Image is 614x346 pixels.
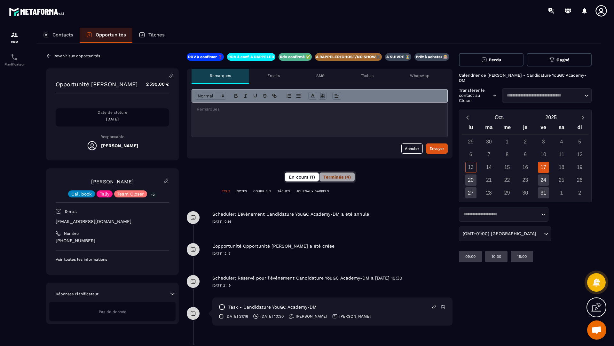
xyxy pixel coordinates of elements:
p: 09:00 [465,254,476,259]
div: sa [553,123,571,134]
button: Open months overlay [474,112,525,123]
p: SMS [316,73,325,78]
p: CRM [2,40,27,44]
div: 7 [483,149,494,160]
div: 18 [556,162,567,173]
p: WhatsApp [410,73,429,78]
a: schedulerschedulerPlanificateur [2,49,27,71]
div: ma [480,123,498,134]
p: COURRIELS [253,189,271,194]
p: Remarques [210,73,231,78]
p: [DATE] 10:30 [260,314,284,319]
img: scheduler [11,53,18,61]
div: lu [462,123,480,134]
p: Responsable [56,135,169,139]
p: Réponses Planificateur [56,291,98,296]
div: ve [534,123,553,134]
p: Emails [267,73,280,78]
button: Gagné [527,53,592,66]
div: di [571,123,589,134]
div: 16 [520,162,531,173]
p: Contacts [52,32,73,38]
div: Ouvrir le chat [587,320,606,340]
div: 27 [465,187,476,198]
span: Gagné [556,58,570,62]
button: Open years overlay [525,112,577,123]
div: 24 [538,174,549,186]
div: 12 [574,149,585,160]
div: je [516,123,534,134]
p: Numéro [64,231,79,236]
div: Calendar wrapper [462,123,589,198]
span: Pas de donnée [99,310,126,314]
div: 22 [501,174,513,186]
div: 30 [520,187,531,198]
p: Tâches [148,32,165,38]
div: me [498,123,516,134]
p: [DATE] 21:19 [212,283,453,288]
div: 29 [465,136,476,147]
div: 17 [538,162,549,173]
div: 1 [501,136,513,147]
div: Calendar days [462,136,589,198]
div: 5 [574,136,585,147]
p: 10:30 [492,254,501,259]
p: Scheduler: Réservé pour l'événement Candidature YouGC Academy-DM à [DATE] 10:30 [212,275,402,281]
a: [PERSON_NAME] [91,179,134,185]
button: Previous month [462,113,474,122]
a: Tâches [132,28,171,43]
div: 19 [574,162,585,173]
img: formation [11,31,18,39]
p: RDV à confimer ❓ [188,54,223,59]
p: NOTES [237,189,247,194]
p: E-mail [65,209,77,214]
p: Prêt à acheter 🎰 [416,54,448,59]
p: [PERSON_NAME] [296,314,327,319]
input: Search for option [505,92,583,99]
button: Terminés (4) [319,173,355,181]
button: Annuler [401,143,423,154]
div: 9 [520,149,531,160]
div: 20 [465,174,476,186]
img: logo [9,6,67,18]
div: 2 [520,136,531,147]
p: A SUIVRE ⏳ [386,54,410,59]
div: 6 [465,149,476,160]
p: Team Closer [117,192,144,196]
div: 13 [465,162,476,173]
button: Perdu [459,53,524,66]
p: [PHONE_NUMBER] [56,238,169,244]
div: 26 [574,174,585,186]
p: Date de clôture [56,110,169,115]
div: Envoyer [429,145,444,152]
div: 30 [483,136,494,147]
p: TOUT [222,189,230,194]
span: Perdu [489,58,501,62]
p: Calendrier de [PERSON_NAME] - Candidature YouGC Academy-DM [459,73,592,83]
h5: [PERSON_NAME] [101,143,138,148]
p: RDV à conf. A RAPPELER [228,54,274,59]
div: 1 [556,187,567,198]
p: JOURNAUX D'APPELS [296,189,329,194]
p: Opportunités [96,32,126,38]
p: [DATE] 10:36 [212,219,453,224]
p: Opportunité [PERSON_NAME] [56,81,138,88]
p: A RAPPELER/GHOST/NO SHOW✖️ [316,54,381,59]
p: Planificateur [2,63,27,66]
p: Transférer le contact au Closer [459,88,490,103]
div: 31 [538,187,549,198]
div: 23 [520,174,531,186]
span: En cours (1) [289,174,315,180]
p: Call book [71,192,92,196]
p: Tâches [361,73,374,78]
p: TÂCHES [278,189,290,194]
p: Voir toutes les informations [56,257,169,262]
div: 8 [501,149,513,160]
p: 2 599,00 € [140,78,169,90]
div: 3 [538,136,549,147]
div: Search for option [459,227,551,241]
span: (GMT+01:00) [GEOGRAPHIC_DATA] [461,230,538,237]
a: formationformationCRM [2,26,27,49]
div: Search for option [459,207,548,222]
p: [PERSON_NAME] [339,314,371,319]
